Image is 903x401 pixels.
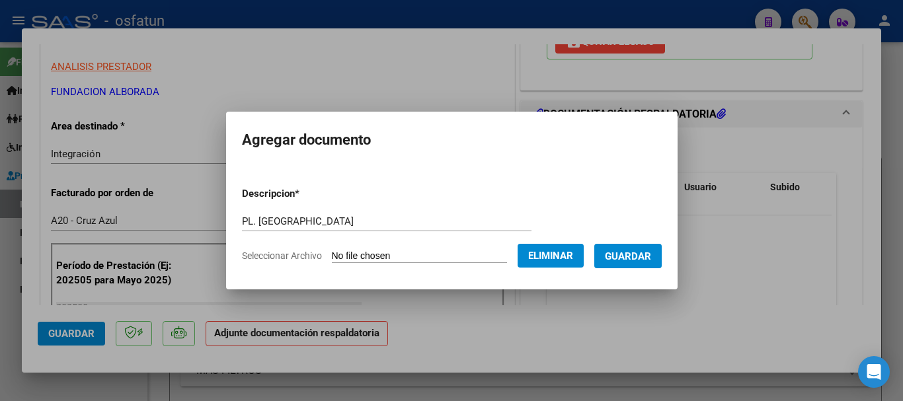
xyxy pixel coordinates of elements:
span: Eliminar [528,250,573,262]
p: Descripcion [242,186,368,201]
button: Eliminar [518,244,584,268]
span: Seleccionar Archivo [242,250,322,261]
span: Guardar [605,250,651,262]
h2: Agregar documento [242,128,662,153]
button: Guardar [594,244,662,268]
div: Open Intercom Messenger [858,356,890,388]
